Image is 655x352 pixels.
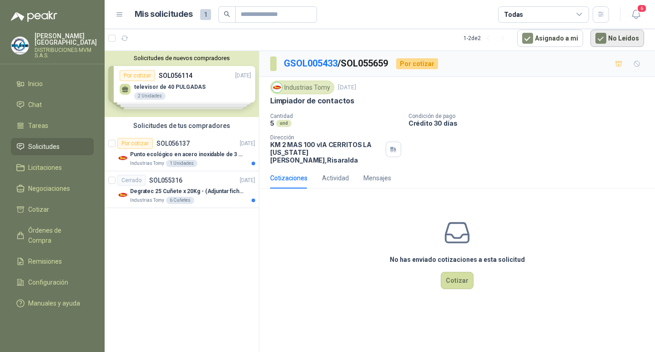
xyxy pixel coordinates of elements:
[117,175,146,186] div: Cerrado
[35,47,97,58] p: DISTRIBUCIONES MVM S.A.S.
[11,11,57,22] img: Logo peakr
[363,173,391,183] div: Mensajes
[166,197,194,204] div: 6 Cuñetes
[156,140,190,147] p: SOL056137
[11,253,94,270] a: Remisiones
[284,58,338,69] a: GSOL005433
[504,10,523,20] div: Todas
[240,176,255,185] p: [DATE]
[108,55,255,61] button: Solicitudes de nuevos compradores
[28,184,70,194] span: Negociaciones
[11,96,94,113] a: Chat
[11,180,94,197] a: Negociaciones
[224,11,230,17] span: search
[117,153,128,163] img: Company Logo
[28,79,43,89] span: Inicio
[464,31,510,46] div: 1 - 2 de 2
[408,113,651,119] p: Condición de pago
[270,134,382,141] p: Dirección
[200,9,211,20] span: 1
[149,177,182,184] p: SOL055316
[130,150,243,159] p: Punto ecológico en acero inoxidable de 3 puestos, con capacidad para 121L cada división.
[276,120,292,127] div: und
[270,81,334,94] div: Industrias Tomy
[11,138,94,155] a: Solicitudes
[338,83,356,92] p: [DATE]
[117,189,128,200] img: Company Logo
[322,173,349,183] div: Actividad
[270,173,307,183] div: Cotizaciones
[11,274,94,291] a: Configuración
[35,33,97,46] p: [PERSON_NAME] [GEOGRAPHIC_DATA]
[11,222,94,249] a: Órdenes de Compra
[130,187,243,196] p: Degratec 25 Cuñete x 20Kg - (Adjuntar ficha técnica)
[441,272,474,289] button: Cotizar
[628,6,644,23] button: 6
[270,96,354,106] p: Limpiador de contactos
[28,298,80,308] span: Manuales y ayuda
[105,171,259,208] a: CerradoSOL055316[DATE] Company LogoDegratec 25 Cuñete x 20Kg - (Adjuntar ficha técnica)Industrias...
[270,113,401,119] p: Cantidad
[28,225,85,245] span: Órdenes de Compra
[240,139,255,148] p: [DATE]
[28,256,62,266] span: Remisiones
[284,56,389,71] p: / SOL055659
[105,134,259,171] a: Por cotizarSOL056137[DATE] Company LogoPunto ecológico en acero inoxidable de 3 puestos, con capa...
[517,30,583,47] button: Asignado a mi
[637,4,647,13] span: 6
[11,117,94,134] a: Tareas
[28,163,62,173] span: Licitaciones
[11,75,94,92] a: Inicio
[272,82,282,92] img: Company Logo
[105,117,259,134] div: Solicitudes de tus compradores
[28,277,68,287] span: Configuración
[11,201,94,218] a: Cotizar
[11,37,29,54] img: Company Logo
[396,58,438,69] div: Por cotizar
[270,119,274,127] p: 5
[105,51,259,117] div: Solicitudes de nuevos compradoresPor cotizarSOL056114[DATE] televisor de 40 PULGADAS2 UnidadesPor...
[28,121,48,131] span: Tareas
[270,141,382,164] p: KM 2 MAS 100 vIA CERRITOS LA [US_STATE] [PERSON_NAME] , Risaralda
[28,100,42,110] span: Chat
[390,255,525,265] h3: No has enviado cotizaciones a esta solicitud
[11,159,94,176] a: Licitaciones
[11,295,94,312] a: Manuales y ayuda
[117,138,153,149] div: Por cotizar
[590,30,644,47] button: No Leídos
[135,8,193,21] h1: Mis solicitudes
[130,197,164,204] p: Industrias Tomy
[130,160,164,167] p: Industrias Tomy
[28,142,60,152] span: Solicitudes
[408,119,651,127] p: Crédito 30 días
[166,160,197,167] div: 1 Unidades
[28,204,49,214] span: Cotizar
